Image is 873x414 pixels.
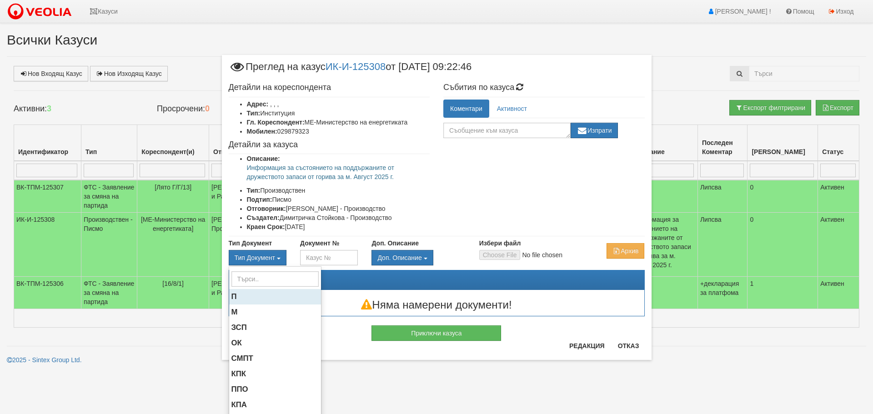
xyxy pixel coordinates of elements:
[229,239,272,248] label: Тип Документ
[229,140,430,150] h4: Детайли за казуса
[229,320,321,335] li: Заявление за смяна/актуализиране на партида
[247,205,286,212] b: Отговорник:
[377,254,421,261] span: Доп. Описание
[229,382,321,397] li: Протокол за посещение на обект
[231,339,242,347] span: ОК
[571,123,618,138] button: Изпрати
[229,351,321,366] li: Свидетелство за метрологична проверка на топломерно устройство
[231,308,238,316] span: М
[229,62,472,79] span: Преглед на казус от [DATE] 09:22:46
[229,250,286,265] button: Тип Документ
[490,100,534,118] a: Активност
[270,100,279,108] span: , , ,
[479,239,521,248] label: Избери файл
[247,163,430,181] p: Информация за състоянието на поддържаните от дружеството запаси от горива за м. Август 2025 г.
[247,223,285,230] b: Краен Срок:
[235,254,275,261] span: Тип Документ
[247,119,305,126] b: Гл. Кореспондент:
[229,304,321,320] li: Молба/Жалба/Искане от клиент
[247,110,261,117] b: Тип:
[371,250,465,265] div: Двоен клик, за изчистване на избраната стойност.
[231,369,246,378] span: КПК
[371,239,418,248] label: Доп. Описание
[612,339,645,353] button: Отказ
[247,109,430,118] li: Институция
[247,186,430,195] li: Производствен
[231,385,248,394] span: ППО
[229,335,321,351] li: Отчетна карта (отчетен лист)
[371,250,433,265] button: Доп. Описание
[229,250,286,265] div: Двоен клик, за изчистване на избраната стойност.
[247,204,430,213] li: [PERSON_NAME] - Производство
[231,271,319,287] input: Търси..
[231,354,253,363] span: СМПТ
[247,100,269,108] b: Адрес:
[229,83,430,92] h4: Детайли на кореспондента
[247,195,430,204] li: Писмо
[231,400,247,409] span: КПА
[247,213,430,222] li: Димитричка Стойкова - Производство
[564,339,610,353] button: Редакция
[229,299,644,311] h3: Няма намерени документи!
[247,196,272,203] b: Подтип:
[326,60,386,72] a: ИК-И-125308
[231,292,237,301] span: П
[229,289,321,304] li: Писмо
[300,250,358,265] input: Казус №
[371,325,501,341] button: Приключи казуса
[607,243,644,259] button: Архив
[247,214,280,221] b: Създател:
[229,397,321,413] li: Констативен протокол за посещение на абонатна станция
[443,83,645,92] h4: Събития по казуса
[443,100,489,118] a: Коментари
[247,118,430,127] li: МЕ-Министерство на енергетиката
[247,127,430,136] li: 029879323
[247,128,277,135] b: Мобилен:
[300,239,339,248] label: Документ №
[247,187,261,194] b: Тип:
[229,366,321,382] li: Констативен протокол за посещение на клиент
[247,222,430,231] li: [DATE]
[231,323,247,332] span: ЗСП
[247,155,280,162] b: Описание:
